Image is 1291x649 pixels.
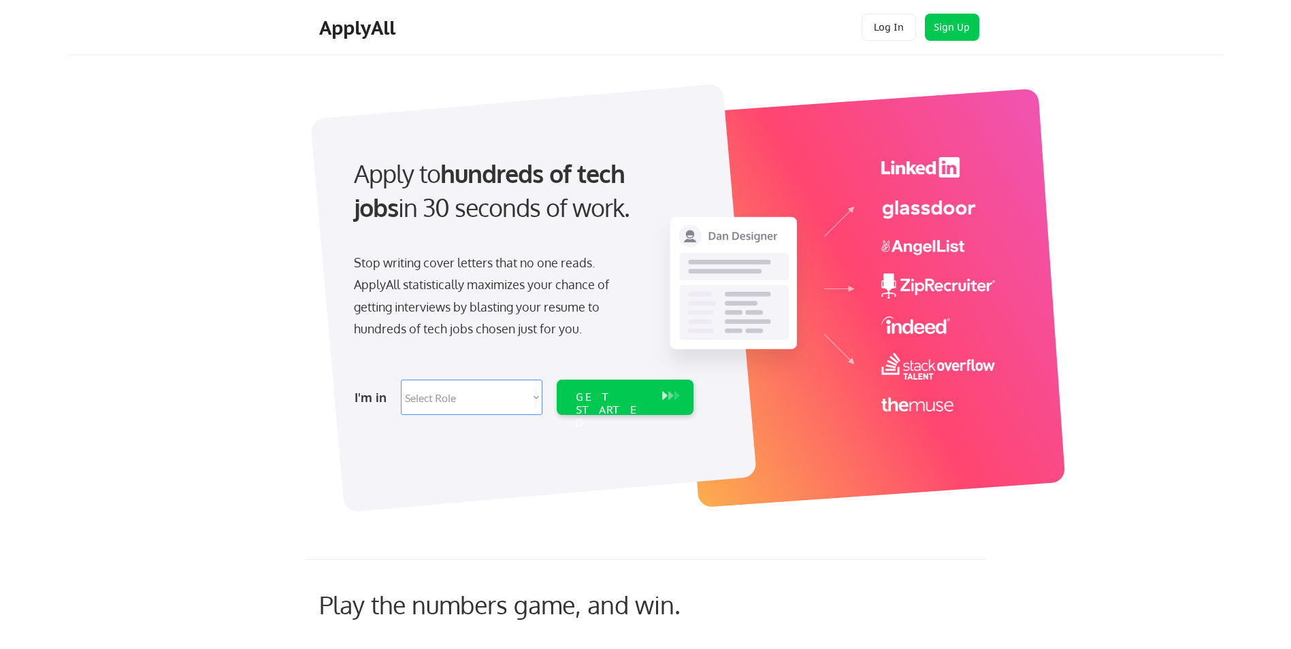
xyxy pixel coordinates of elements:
div: Play the numbers game, and win. [319,590,741,619]
button: Log In [862,14,916,41]
div: GET STARTED [576,390,649,430]
div: Stop writing cover letters that no one reads. ApplyAll statistically maximizes your chance of get... [354,252,634,340]
div: Apply to in 30 seconds of work. [354,156,688,225]
div: I'm in [355,386,393,408]
button: Sign Up [925,14,979,41]
strong: hundreds of tech jobs [354,158,631,222]
div: ApplyAll [319,16,399,39]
